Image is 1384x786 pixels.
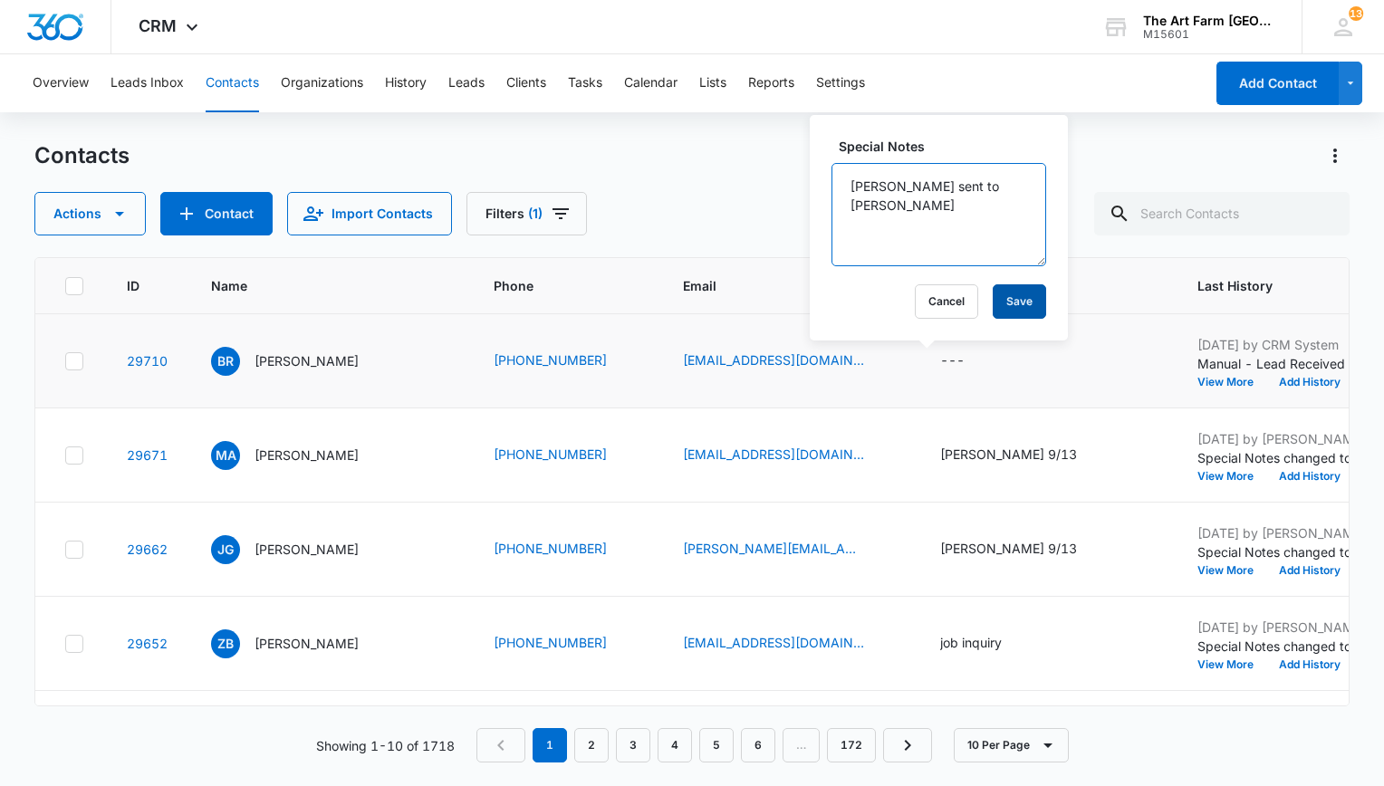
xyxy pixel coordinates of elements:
[1266,659,1353,670] button: Add History
[127,353,168,369] a: Navigate to contact details page for Brittany Recalde
[494,633,607,652] a: [PHONE_NUMBER]
[211,629,240,658] span: ZB
[533,728,567,762] em: 1
[658,728,692,762] a: Page 4
[915,284,978,319] button: Cancel
[34,192,146,235] button: Actions
[127,636,168,651] a: Navigate to contact details page for Zaniya Blackwell
[476,728,932,762] nav: Pagination
[127,542,168,557] a: Navigate to contact details page for Julie Geng
[494,539,607,558] a: [PHONE_NUMBER]
[816,54,865,112] button: Settings
[211,535,391,564] div: Name - Julie Geng - Select to Edit Field
[1349,6,1363,21] span: 13
[1321,141,1350,170] button: Actions
[494,445,607,464] a: [PHONE_NUMBER]
[940,539,1077,558] div: [PERSON_NAME] 9/13
[748,54,794,112] button: Reports
[160,192,273,235] button: Add Contact
[741,728,775,762] a: Page 6
[211,629,391,658] div: Name - Zaniya Blackwell - Select to Edit Field
[506,54,546,112] button: Clients
[211,347,391,376] div: Name - Brittany Recalde - Select to Edit Field
[1197,659,1266,670] button: View More
[255,634,359,653] p: [PERSON_NAME]
[683,445,864,464] a: [EMAIL_ADDRESS][DOMAIN_NAME]
[528,207,543,220] span: (1)
[940,350,965,372] div: ---
[494,276,613,295] span: Phone
[1266,377,1353,388] button: Add History
[211,535,240,564] span: JG
[1143,14,1275,28] div: account name
[211,441,240,470] span: MA
[255,540,359,559] p: [PERSON_NAME]
[1197,471,1266,482] button: View More
[494,539,639,561] div: Phone - (917) 833-1115 - Select to Edit Field
[127,276,141,295] span: ID
[940,633,1002,652] div: job inquiry
[139,16,177,35] span: CRM
[574,728,609,762] a: Page 2
[839,137,1053,156] label: Special Notes
[683,633,897,655] div: Email - zaniyablackwell@gmail.com - Select to Edit Field
[1266,471,1353,482] button: Add History
[206,54,259,112] button: Contacts
[1197,565,1266,576] button: View More
[448,54,485,112] button: Leads
[683,445,897,466] div: Email - mayahorowitzadler@gmail.com - Select to Edit Field
[827,728,876,762] a: Page 172
[940,445,1077,464] div: [PERSON_NAME] 9/13
[211,347,240,376] span: BR
[1266,565,1353,576] button: Add History
[683,539,897,561] div: Email - julie.j.geng@gmail.com - Select to Edit Field
[211,276,424,295] span: Name
[954,728,1069,762] button: 10 Per Page
[683,539,864,558] a: [PERSON_NAME][EMAIL_ADDRESS][PERSON_NAME][DOMAIN_NAME]
[883,728,932,762] a: Next Page
[316,736,455,755] p: Showing 1-10 of 1718
[281,54,363,112] button: Organizations
[568,54,602,112] button: Tasks
[34,142,130,169] h1: Contacts
[1216,62,1339,105] button: Add Contact
[940,350,997,372] div: Special Notes - - Select to Edit Field
[683,276,870,295] span: Email
[831,163,1046,266] textarea: [PERSON_NAME] sent to [PERSON_NAME]
[255,351,359,370] p: [PERSON_NAME]
[699,54,726,112] button: Lists
[624,54,678,112] button: Calendar
[940,633,1034,655] div: Special Notes - job inquiry - Select to Edit Field
[940,445,1110,466] div: Special Notes - Erin 9/13 - Select to Edit Field
[127,447,168,463] a: Navigate to contact details page for Maya Adler
[466,192,587,235] button: Filters
[494,633,639,655] div: Phone - (347) 444-9070 - Select to Edit Field
[699,728,734,762] a: Page 5
[683,633,864,652] a: [EMAIL_ADDRESS][DOMAIN_NAME]
[616,728,650,762] a: Page 3
[111,54,184,112] button: Leads Inbox
[993,284,1046,319] button: Save
[1197,377,1266,388] button: View More
[1143,28,1275,41] div: account id
[683,350,897,372] div: Email - brittanydrecalde@gmail.com - Select to Edit Field
[211,441,391,470] div: Name - Maya Adler - Select to Edit Field
[940,539,1110,561] div: Special Notes - Erin 9/13 - Select to Edit Field
[683,350,864,369] a: [EMAIL_ADDRESS][DOMAIN_NAME]
[1349,6,1363,21] div: notifications count
[287,192,452,235] button: Import Contacts
[255,446,359,465] p: [PERSON_NAME]
[385,54,427,112] button: History
[33,54,89,112] button: Overview
[494,445,639,466] div: Phone - (310) 869-4305 - Select to Edit Field
[494,350,607,369] a: [PHONE_NUMBER]
[1094,192,1350,235] input: Search Contacts
[494,350,639,372] div: Phone - (631) 612-4276 - Select to Edit Field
